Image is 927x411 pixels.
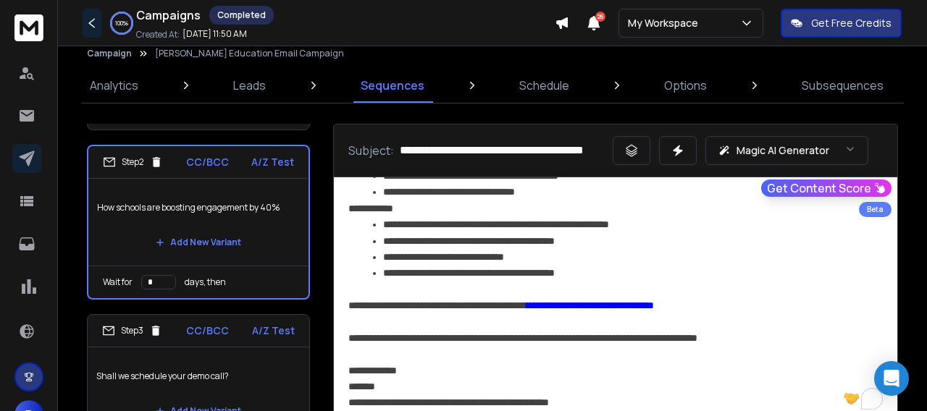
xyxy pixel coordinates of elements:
[761,179,892,197] button: Get Content Score
[352,68,433,103] a: Sequences
[87,48,132,59] button: Campaign
[97,187,300,228] p: How schools are boosting engagement by 40%
[136,7,201,24] h1: Campaigns
[183,28,247,40] p: [DATE] 11:50 AM
[251,155,294,169] p: A/Z Test
[511,68,578,103] a: Schedule
[103,276,133,288] p: Wait for
[90,77,138,94] p: Analytics
[519,77,569,94] p: Schedule
[252,323,295,338] p: A/Z Test
[87,145,310,300] li: Step2CC/BCCA/Z TestHow schools are boosting engagement by 40%Add New VariantWait fordays, then
[103,156,163,169] div: Step 2
[186,323,229,338] p: CC/BCC
[144,228,253,257] button: Add New Variant
[81,68,147,103] a: Analytics
[628,16,704,30] p: My Workspace
[595,12,605,22] span: 26
[811,16,892,30] p: Get Free Credits
[859,202,892,217] div: Beta
[185,276,226,288] p: days, then
[155,48,344,59] p: [PERSON_NAME] Education Email Campaign
[136,29,180,41] p: Created At:
[802,77,884,94] p: Subsequences
[361,77,424,94] p: Sequences
[348,142,394,159] p: Subject:
[874,361,909,396] div: Open Intercom Messenger
[209,6,274,25] div: Completed
[705,136,868,165] button: Magic AI Generator
[233,77,266,94] p: Leads
[781,9,902,38] button: Get Free Credits
[186,155,229,169] p: CC/BCC
[225,68,274,103] a: Leads
[793,68,892,103] a: Subsequences
[664,77,707,94] p: Options
[655,68,716,103] a: Options
[115,19,128,27] p: 100 %
[102,324,162,337] div: Step 3
[96,356,301,397] p: Shall we schedule your demo call?
[737,143,829,158] p: Magic AI Generator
